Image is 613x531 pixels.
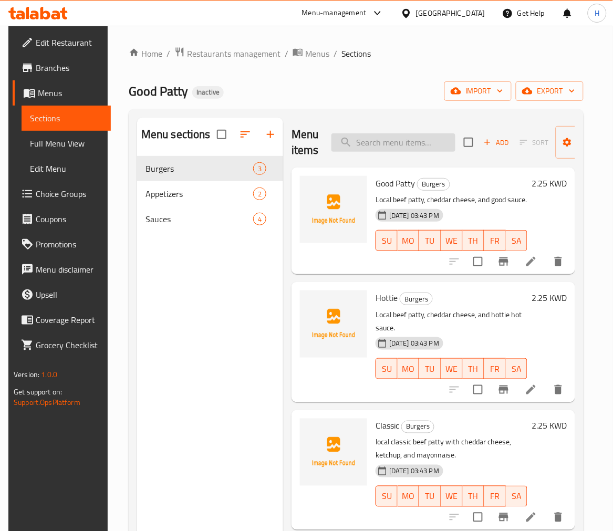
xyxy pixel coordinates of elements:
[510,233,523,248] span: SA
[445,489,459,504] span: WE
[13,30,111,55] a: Edit Restaurant
[385,211,443,221] span: [DATE] 03:43 PM
[489,489,502,504] span: FR
[36,339,102,351] span: Grocery Checklist
[41,368,57,381] span: 1.0.0
[453,85,503,98] span: import
[137,152,283,236] nav: Menu sections
[489,233,502,248] span: FR
[506,230,527,251] button: SA
[401,421,434,433] div: Burgers
[258,122,283,147] button: Add section
[419,230,441,251] button: TU
[402,421,434,433] span: Burgers
[525,383,537,396] a: Edit menu item
[293,47,329,60] a: Menus
[13,206,111,232] a: Coupons
[385,338,443,348] span: [DATE] 03:43 PM
[13,257,111,282] a: Menu disclaimer
[376,175,415,191] span: Good Patty
[376,418,399,434] span: Classic
[380,489,393,504] span: SU
[253,162,266,175] div: items
[13,181,111,206] a: Choice Groups
[146,188,253,200] span: Appetizers
[36,238,102,251] span: Promotions
[305,47,329,60] span: Menus
[146,162,253,175] span: Burgers
[13,55,111,80] a: Branches
[36,213,102,225] span: Coupons
[137,181,283,206] div: Appetizers2
[167,47,170,60] li: /
[467,379,489,401] span: Select to update
[510,489,523,504] span: SA
[444,81,512,101] button: import
[30,112,102,124] span: Sections
[380,361,393,377] span: SU
[423,489,437,504] span: TU
[300,419,367,486] img: Classic
[400,293,432,305] span: Burgers
[402,233,415,248] span: MO
[253,213,266,225] div: items
[380,233,393,248] span: SU
[341,47,371,60] span: Sections
[30,137,102,150] span: Full Menu View
[376,358,398,379] button: SU
[525,511,537,524] a: Edit menu item
[419,486,441,507] button: TU
[13,332,111,358] a: Grocery Checklist
[13,232,111,257] a: Promotions
[398,486,419,507] button: MO
[441,358,463,379] button: WE
[233,122,258,147] span: Sort sections
[441,230,463,251] button: WE
[36,263,102,276] span: Menu disclaimer
[467,506,489,528] span: Select to update
[398,358,419,379] button: MO
[491,377,516,402] button: Branch-specific-item
[187,47,280,60] span: Restaurants management
[302,7,367,19] div: Menu-management
[334,47,337,60] li: /
[13,80,111,106] a: Menus
[36,61,102,74] span: Branches
[506,486,527,507] button: SA
[13,307,111,332] a: Coverage Report
[376,230,398,251] button: SU
[506,358,527,379] button: SA
[458,131,480,153] span: Select section
[22,131,111,156] a: Full Menu View
[532,176,567,191] h6: 2.25 KWD
[192,88,224,97] span: Inactive
[376,436,527,462] p: local classic beef patty with cheddar cheese, ketchup, and mayonnaise.
[13,282,111,307] a: Upsell
[385,466,443,476] span: [DATE] 03:43 PM
[254,189,266,199] span: 2
[491,505,516,530] button: Branch-specific-item
[484,230,506,251] button: FR
[36,314,102,326] span: Coverage Report
[489,361,502,377] span: FR
[467,489,480,504] span: TH
[36,288,102,301] span: Upsell
[484,486,506,507] button: FR
[467,251,489,273] span: Select to update
[14,368,39,381] span: Version:
[376,193,527,206] p: Local beef patty, cheddar cheese, and good sauce.
[482,137,511,149] span: Add
[14,386,62,399] span: Get support on:
[22,156,111,181] a: Edit Menu
[441,486,463,507] button: WE
[595,7,599,19] span: H
[445,233,459,248] span: WE
[532,419,567,433] h6: 2.25 KWD
[400,293,433,305] div: Burgers
[418,178,450,190] span: Burgers
[480,134,513,151] span: Add item
[174,47,280,60] a: Restaurants management
[22,106,111,131] a: Sections
[510,361,523,377] span: SA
